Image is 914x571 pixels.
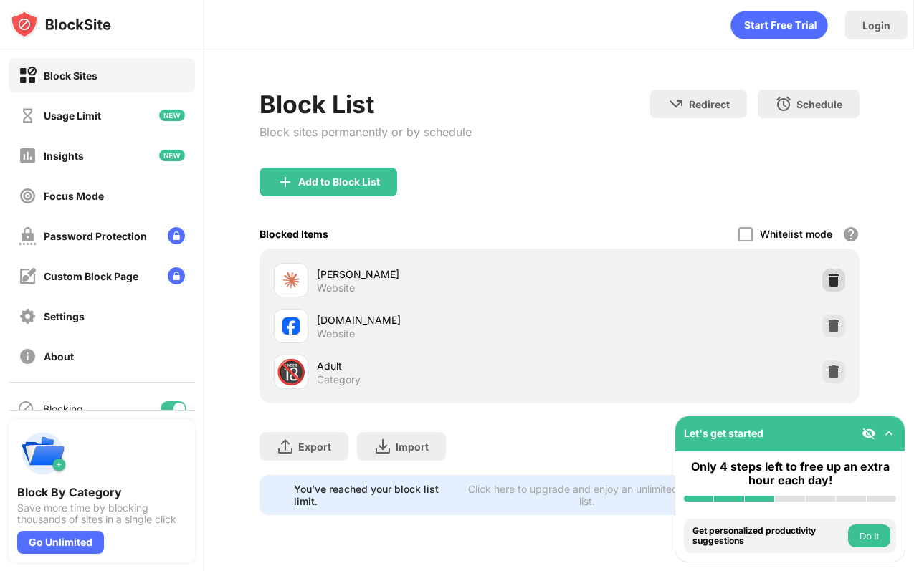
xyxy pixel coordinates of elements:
[760,228,832,240] div: Whitelist mode
[17,531,104,554] div: Go Unlimited
[19,347,37,365] img: about-off.svg
[44,110,101,122] div: Usage Limit
[465,483,710,507] div: Click here to upgrade and enjoy an unlimited block list.
[396,441,429,453] div: Import
[19,147,37,165] img: insights-off.svg
[19,227,37,245] img: password-protection-off.svg
[19,267,37,285] img: customize-block-page-off.svg
[44,270,138,282] div: Custom Block Page
[19,307,37,325] img: settings-off.svg
[294,483,457,507] div: You’ve reached your block list limit.
[44,350,74,363] div: About
[44,150,84,162] div: Insights
[276,358,306,387] div: 🔞
[43,403,83,415] div: Blocking
[684,460,896,487] div: Only 4 steps left to free up an extra hour each day!
[17,502,186,525] div: Save more time by blocking thousands of sites in a single click
[19,67,37,85] img: block-on.svg
[692,526,844,547] div: Get personalized productivity suggestions
[298,441,331,453] div: Export
[17,400,34,417] img: blocking-icon.svg
[17,485,186,499] div: Block By Category
[282,272,300,289] img: favicons
[44,310,85,322] div: Settings
[317,358,560,373] div: Adult
[796,98,842,110] div: Schedule
[848,524,890,547] button: Do it
[317,312,560,327] div: [DOMAIN_NAME]
[159,110,185,121] img: new-icon.svg
[44,230,147,242] div: Password Protection
[260,125,472,139] div: Block sites permanently or by schedule
[282,317,300,335] img: favicons
[317,327,355,340] div: Website
[882,426,896,441] img: omni-setup-toggle.svg
[159,150,185,161] img: new-icon.svg
[684,427,763,439] div: Let's get started
[260,228,328,240] div: Blocked Items
[317,282,355,294] div: Website
[10,10,111,39] img: logo-blocksite.svg
[19,187,37,205] img: focus-off.svg
[260,90,472,119] div: Block List
[862,426,876,441] img: eye-not-visible.svg
[689,98,730,110] div: Redirect
[44,69,97,82] div: Block Sites
[19,107,37,125] img: time-usage-off.svg
[317,267,560,282] div: [PERSON_NAME]
[298,176,380,188] div: Add to Block List
[317,373,361,386] div: Category
[44,190,104,202] div: Focus Mode
[168,227,185,244] img: lock-menu.svg
[168,267,185,284] img: lock-menu.svg
[17,428,69,479] img: push-categories.svg
[730,11,828,39] div: animation
[862,19,890,32] div: Login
